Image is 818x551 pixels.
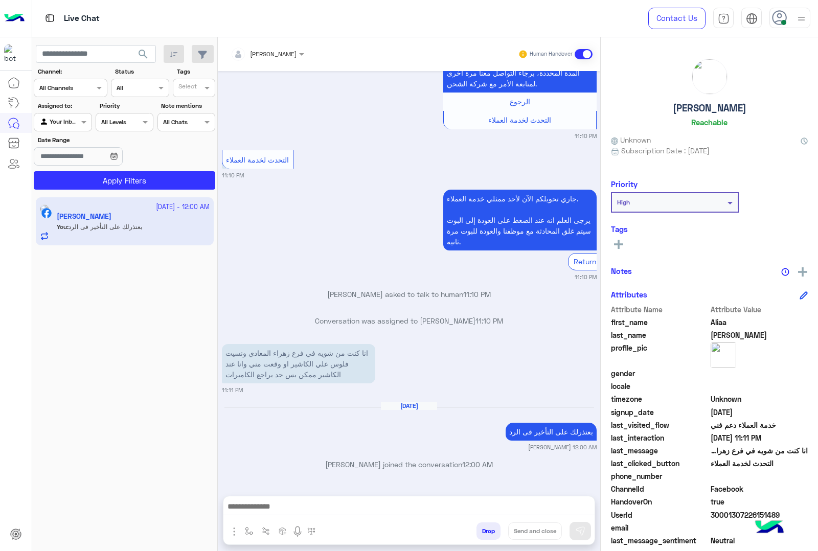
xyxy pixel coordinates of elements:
span: 0 [711,535,808,546]
span: خدمة العملاء دعم فني [711,420,808,430]
p: [PERSON_NAME] asked to talk to human [222,289,597,300]
small: Human Handover [530,50,573,58]
span: الرجوع [510,97,530,106]
span: 0 [711,484,808,494]
label: Priority [100,101,152,110]
p: [PERSON_NAME] joined the conversation [222,459,597,470]
div: Select [177,82,197,94]
span: true [711,496,808,507]
span: 2025-09-30T13:09:19.952Z [711,407,808,418]
span: التحدث لخدمة العملاء [711,458,808,469]
span: HandoverOn [611,496,709,507]
a: Contact Us [648,8,706,29]
img: tab [43,12,56,25]
span: locale [611,381,709,392]
label: Channel: [38,67,106,76]
img: create order [279,527,287,535]
label: Note mentions [161,101,214,110]
button: Apply Filters [34,171,215,190]
p: Live Chat [64,12,100,26]
p: 1/10/2025, 11:11 PM [222,344,375,383]
img: tab [746,13,758,25]
img: send attachment [228,525,240,538]
span: last_clicked_button [611,458,709,469]
img: send voice note [291,525,304,538]
h6: Attributes [611,290,647,299]
span: Unknown [611,134,651,145]
span: Unknown [711,394,808,404]
a: tab [713,8,734,29]
span: search [137,48,149,60]
span: 11:10 PM [463,290,491,299]
label: Date Range [38,135,152,145]
span: 30001307226151489 [711,510,808,520]
button: search [131,45,156,67]
img: Logo [4,8,25,29]
img: add [798,267,807,277]
p: 2/10/2025, 12:00 AM [506,423,597,441]
img: send message [575,526,585,536]
button: Send and close [508,522,562,540]
button: create order [275,522,291,539]
span: gender [611,368,709,379]
span: profile_pic [611,342,709,366]
img: tab [718,13,730,25]
p: Conversation was assigned to [PERSON_NAME] [222,315,597,326]
img: hulul-logo.png [752,510,787,546]
h6: [DATE] [381,402,437,409]
h6: Tags [611,224,808,234]
span: null [711,368,808,379]
span: null [711,381,808,392]
span: timezone [611,394,709,404]
small: 11:10 PM [222,171,244,179]
small: 11:11 PM [222,386,243,394]
span: 11:10 PM [475,316,503,325]
p: 1/10/2025, 11:10 PM [443,190,597,250]
img: notes [781,268,789,276]
span: Mahmoud [711,330,808,340]
span: Attribute Value [711,304,808,315]
div: Return to Bot [568,253,625,270]
span: Attribute Name [611,304,709,315]
small: 11:10 PM [575,132,597,140]
img: Trigger scenario [262,527,270,535]
h6: Reachable [691,118,728,127]
span: Subscription Date : [DATE] [621,145,710,156]
h6: Priority [611,179,638,189]
h5: [PERSON_NAME] [673,102,746,114]
span: التحدث لخدمة العملاء [226,155,289,164]
span: last_message_sentiment [611,535,709,546]
span: ChannelId [611,484,709,494]
img: profile [795,12,808,25]
h6: Notes [611,266,632,275]
span: 12:00 AM [462,460,493,469]
span: last_message [611,445,709,456]
span: last_visited_flow [611,420,709,430]
button: Trigger scenario [258,522,275,539]
button: select flow [241,522,258,539]
img: picture [692,59,727,94]
span: email [611,522,709,533]
img: 713415422032625 [4,44,22,63]
span: التحدث لخدمة العملاء [488,116,551,124]
img: make a call [307,527,315,536]
label: Status [115,67,168,76]
label: Assigned to: [38,101,90,110]
label: Tags [177,67,214,76]
small: 11:10 PM [575,273,597,281]
span: UserId [611,510,709,520]
span: 2025-10-01T20:11:03.068Z [711,432,808,443]
small: [PERSON_NAME] 12:00 AM [528,443,597,451]
span: [PERSON_NAME] [250,50,297,58]
img: picture [711,342,736,368]
span: انا كنت من شويه في فرع زهراء المعادي ونسيت فلوس علي الكاشير او وقعت مني وانا عند الكاشير ممكن بس ... [711,445,808,456]
span: last_name [611,330,709,340]
span: Aliaa [711,317,808,328]
span: null [711,471,808,481]
span: null [711,522,808,533]
span: last_interaction [611,432,709,443]
span: phone_number [611,471,709,481]
span: signup_date [611,407,709,418]
img: select flow [245,527,253,535]
span: first_name [611,317,709,328]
